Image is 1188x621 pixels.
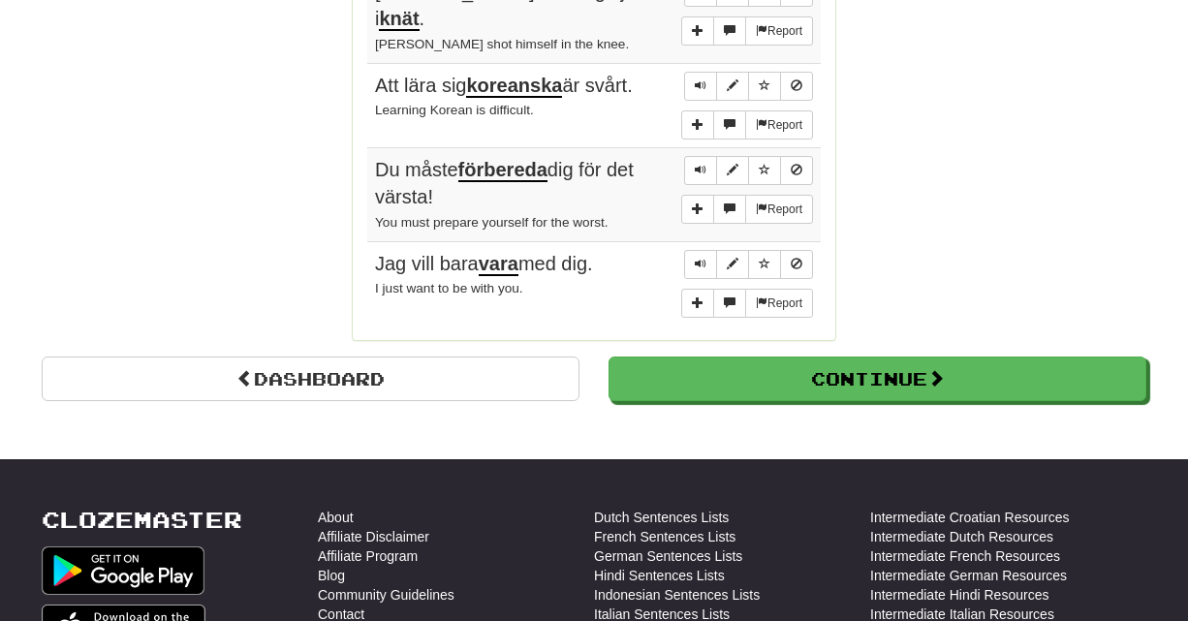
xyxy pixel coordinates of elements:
[745,16,813,46] button: Report
[870,508,1069,527] a: Intermediate Croatian Resources
[681,195,714,224] button: Add sentence to collection
[870,566,1067,585] a: Intermediate German Resources
[594,566,725,585] a: Hindi Sentences Lists
[42,546,204,595] img: Get it on Google Play
[379,8,419,31] u: knät
[748,72,781,101] button: Toggle favorite
[684,72,717,101] button: Play sentence audio
[318,508,354,527] a: About
[681,289,813,318] div: More sentence controls
[684,250,717,279] button: Play sentence audio
[318,527,429,546] a: Affiliate Disclaimer
[745,195,813,224] button: Report
[681,195,813,224] div: More sentence controls
[375,159,634,208] span: Du måste dig för det värsta!
[716,72,749,101] button: Edit sentence
[375,37,629,51] small: [PERSON_NAME] shot himself in the knee.
[42,357,579,401] a: Dashboard
[780,250,813,279] button: Toggle ignore
[870,546,1060,566] a: Intermediate French Resources
[681,16,813,46] div: More sentence controls
[780,156,813,185] button: Toggle ignore
[375,215,609,230] small: You must prepare yourself for the worst.
[745,289,813,318] button: Report
[681,110,714,140] button: Add sentence to collection
[681,16,714,46] button: Add sentence to collection
[594,527,735,546] a: French Sentences Lists
[318,566,345,585] a: Blog
[780,72,813,101] button: Toggle ignore
[375,103,534,117] small: Learning Korean is difficult.
[479,253,518,276] u: vara
[684,156,717,185] button: Play sentence audio
[375,281,523,295] small: I just want to be with you.
[42,508,242,532] a: Clozemaster
[318,546,418,566] a: Affiliate Program
[375,253,593,276] span: Jag vill bara med dig.
[375,75,633,98] span: Att lära sig är svårt.
[594,585,760,605] a: Indonesian Sentences Lists
[609,357,1146,401] button: Continue
[318,585,454,605] a: Community Guidelines
[748,156,781,185] button: Toggle favorite
[594,508,729,527] a: Dutch Sentences Lists
[748,250,781,279] button: Toggle favorite
[681,289,714,318] button: Add sentence to collection
[684,72,813,101] div: Sentence controls
[870,527,1053,546] a: Intermediate Dutch Resources
[684,156,813,185] div: Sentence controls
[458,159,547,182] u: förbereda
[594,546,742,566] a: German Sentences Lists
[684,250,813,279] div: Sentence controls
[745,110,813,140] button: Report
[716,156,749,185] button: Edit sentence
[466,75,562,98] u: koreanska
[681,110,813,140] div: More sentence controls
[870,585,1048,605] a: Intermediate Hindi Resources
[716,250,749,279] button: Edit sentence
